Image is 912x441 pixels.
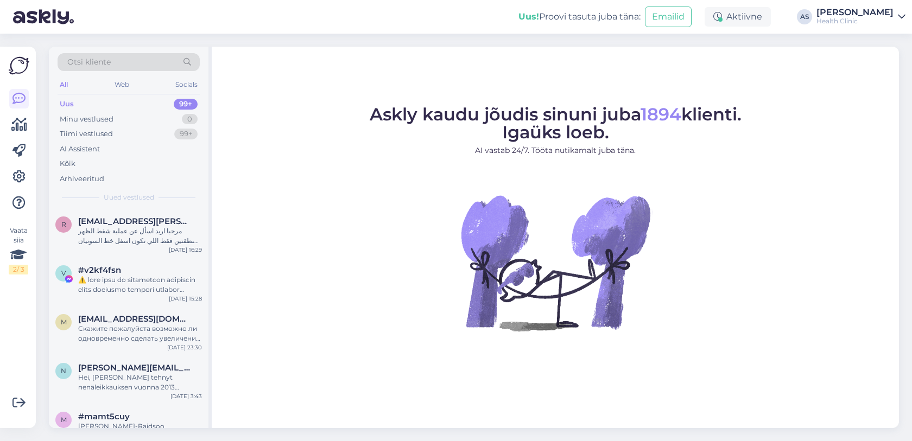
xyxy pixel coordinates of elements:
div: 99+ [174,99,198,110]
span: m [61,318,67,326]
div: [PERSON_NAME]-Raidsoo [78,421,202,431]
div: Arhiveeritud [60,174,104,184]
div: Health Clinic [816,17,894,25]
div: All [58,78,70,92]
span: v [61,269,66,277]
div: AS [797,9,812,24]
div: Uus [60,99,74,110]
div: Hei, [PERSON_NAME] tehnyt nenäleikkauksen vuonna 2013 kotimaassani, mutta en ole täysin tyytyväin... [78,373,202,392]
span: Otsi kliente [67,56,111,68]
div: مرحبا اريد اسأل عن عملية شفط الظهر لمنطقتين فقط اللي تكون اسفل خط السوتيان كم تكلف [78,226,202,246]
a: [PERSON_NAME]Health Clinic [816,8,905,25]
div: [DATE] 23:30 [167,343,202,351]
img: Askly Logo [9,55,29,76]
div: Aktiivne [705,7,771,27]
span: roma.nabeel@yahoo.com [78,216,191,226]
div: 99+ [174,129,198,139]
span: n [61,367,66,375]
div: 2 / 3 [9,265,28,274]
span: nargis.saeedi@hotmail.com [78,363,191,373]
div: ⚠️ lore ipsu do sitametcon adipiscin elits doeiusmo tempori utlabor etdolo magnaaliq: enima://min... [78,275,202,295]
b: Uus! [518,11,539,22]
img: No Chat active [458,165,653,360]
div: Proovi tasuta juba täna: [518,10,641,23]
span: Uued vestlused [104,193,154,202]
div: [PERSON_NAME] [816,8,894,17]
span: #mamt5cuy [78,412,130,421]
span: #v2kf4fsn [78,265,121,275]
button: Emailid [645,7,692,27]
span: 1894 [641,104,681,125]
div: [DATE] 16:29 [169,246,202,254]
div: Скажите пожалуйста возможно ли одновременно сделать увеличение груди и абдоминопластику? Если да,... [78,324,202,343]
span: midlis.clean@gmail.com [78,314,191,324]
div: Kõik [60,158,75,169]
p: AI vastab 24/7. Tööta nutikamalt juba täna. [370,145,742,156]
span: r [61,220,66,228]
div: [DATE] 15:28 [169,295,202,303]
div: Tiimi vestlused [60,129,113,139]
div: Web [112,78,131,92]
div: Vaata siia [9,226,28,274]
span: Askly kaudu jõudis sinuni juba klienti. Igaüks loeb. [370,104,742,143]
div: [DATE] 3:43 [170,392,202,400]
div: AI Assistent [60,144,100,155]
div: 0 [182,114,198,125]
div: Socials [173,78,200,92]
div: Minu vestlused [60,114,113,125]
span: m [61,416,67,424]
